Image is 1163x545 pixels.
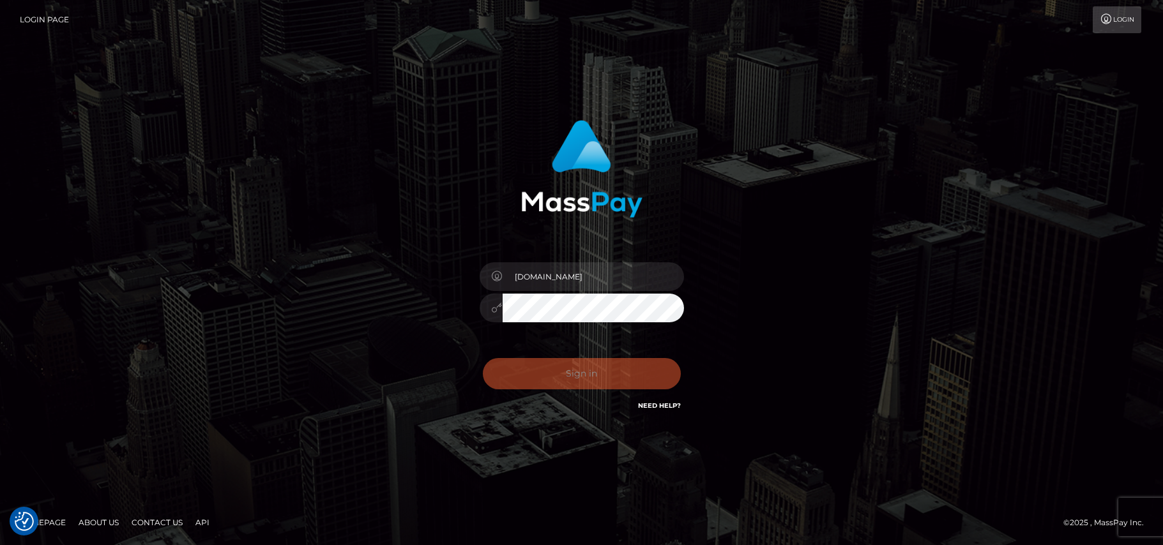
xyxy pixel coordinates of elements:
input: Username... [503,262,684,291]
div: © 2025 , MassPay Inc. [1063,516,1153,530]
img: Revisit consent button [15,512,34,531]
button: Consent Preferences [15,512,34,531]
a: Login [1093,6,1141,33]
a: Homepage [14,512,71,532]
a: API [190,512,215,532]
a: Need Help? [638,401,681,410]
a: Contact Us [126,512,188,532]
a: About Us [73,512,124,532]
img: MassPay Login [521,120,642,218]
a: Login Page [20,6,69,33]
